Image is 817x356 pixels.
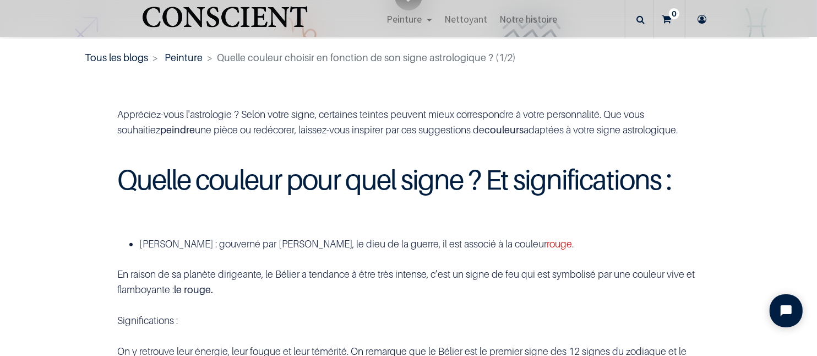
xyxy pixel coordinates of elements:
nav: fil d'Ariane [85,50,732,65]
b: le rouge. [174,284,213,295]
span: Notre histoire [499,13,557,25]
sup: 0 [669,8,679,19]
div: Significations : [117,298,700,344]
iframe: Tidio Chat [760,285,812,337]
p: [PERSON_NAME] : gouverné par [PERSON_NAME], le dieu de la guerre, il est associé à la couleur . [139,236,700,251]
font: rouge [547,238,572,250]
h1: Quelle couleur pour quel signe ? Et significations : [117,164,700,195]
span: Nettoyant [444,13,487,25]
a: Peinture [165,52,203,63]
a: Tous les blogs [85,52,148,63]
b: peindre [160,124,195,136]
span: Quelle couleur choisir en fonction de son signe astrologique ? (1/2) [217,52,516,63]
span: Peinture [386,13,422,25]
font: Appréciez-vous l'astrologie ? Selon votre signe, certaines teintes peuvent mieux correspondre à v... [117,109,678,136]
b: couleurs [484,124,524,136]
div: En raison de sa planète dirigeante, le Bélier a tendance à être très intense, c’est un signe de f... [117,267,700,298]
